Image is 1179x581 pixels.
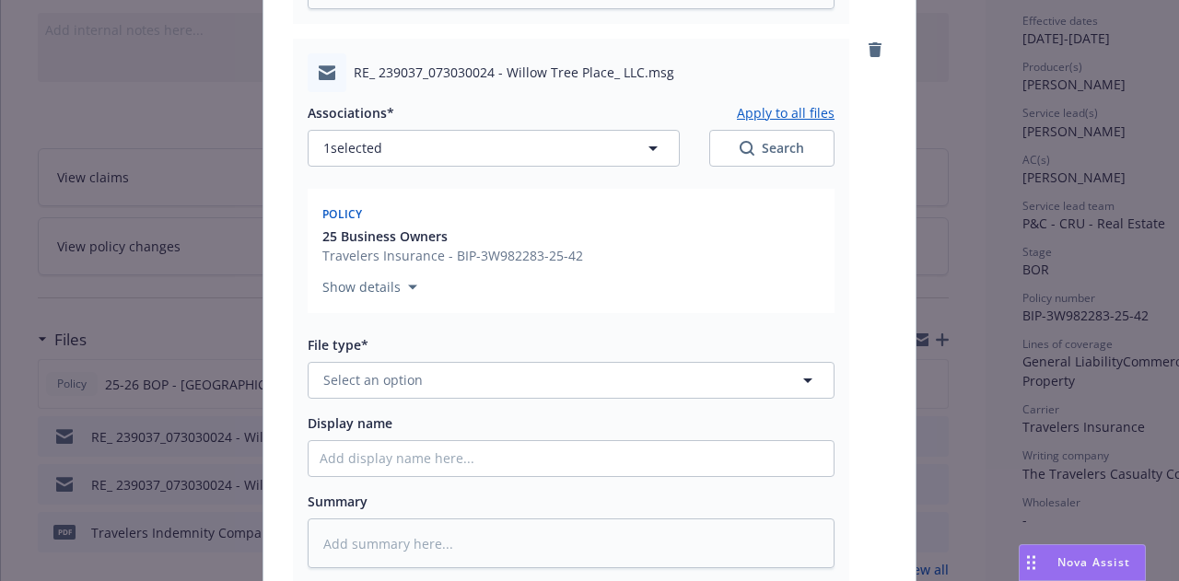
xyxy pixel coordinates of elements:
[309,441,834,476] input: Add display name here...
[308,362,835,399] button: Select an option
[1057,554,1130,570] span: Nova Assist
[1020,545,1043,580] div: Drag to move
[323,370,423,389] span: Select an option
[308,493,368,510] span: Summary
[1019,544,1146,581] button: Nova Assist
[308,414,392,432] span: Display name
